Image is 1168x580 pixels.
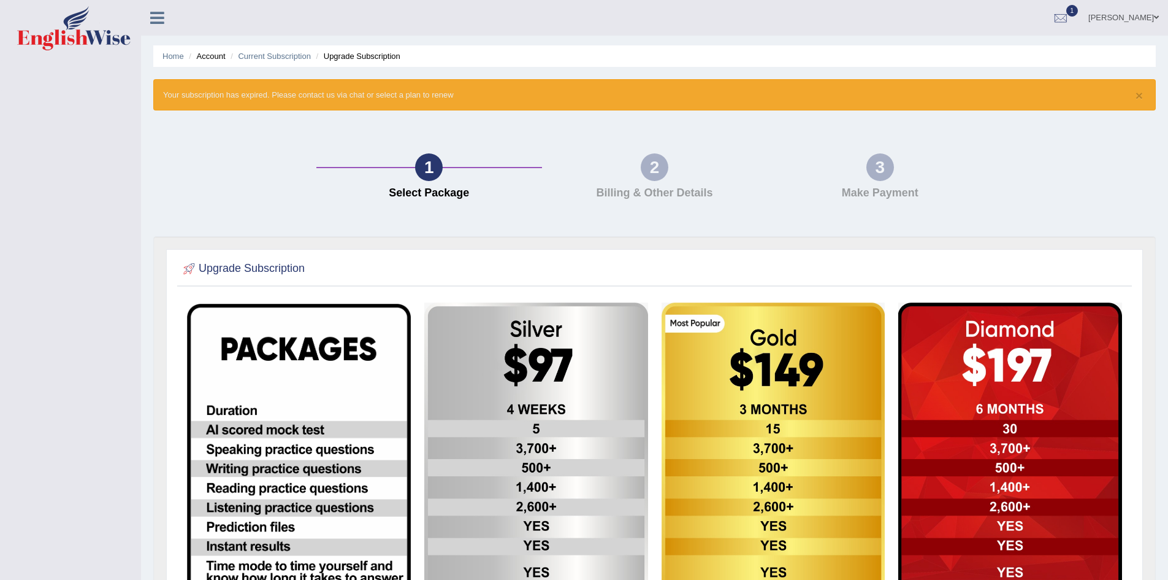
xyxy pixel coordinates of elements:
[323,187,536,199] h4: Select Package
[180,260,305,278] h2: Upgrade Subscription
[1066,5,1078,17] span: 1
[773,187,987,199] h4: Make Payment
[548,187,761,199] h4: Billing & Other Details
[238,52,311,61] a: Current Subscription
[866,153,894,181] div: 3
[153,79,1156,110] div: Your subscription has expired. Please contact us via chat or select a plan to renew
[186,50,225,62] li: Account
[415,153,443,181] div: 1
[1136,89,1143,102] button: ×
[162,52,184,61] a: Home
[641,153,668,181] div: 2
[313,50,400,62] li: Upgrade Subscription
